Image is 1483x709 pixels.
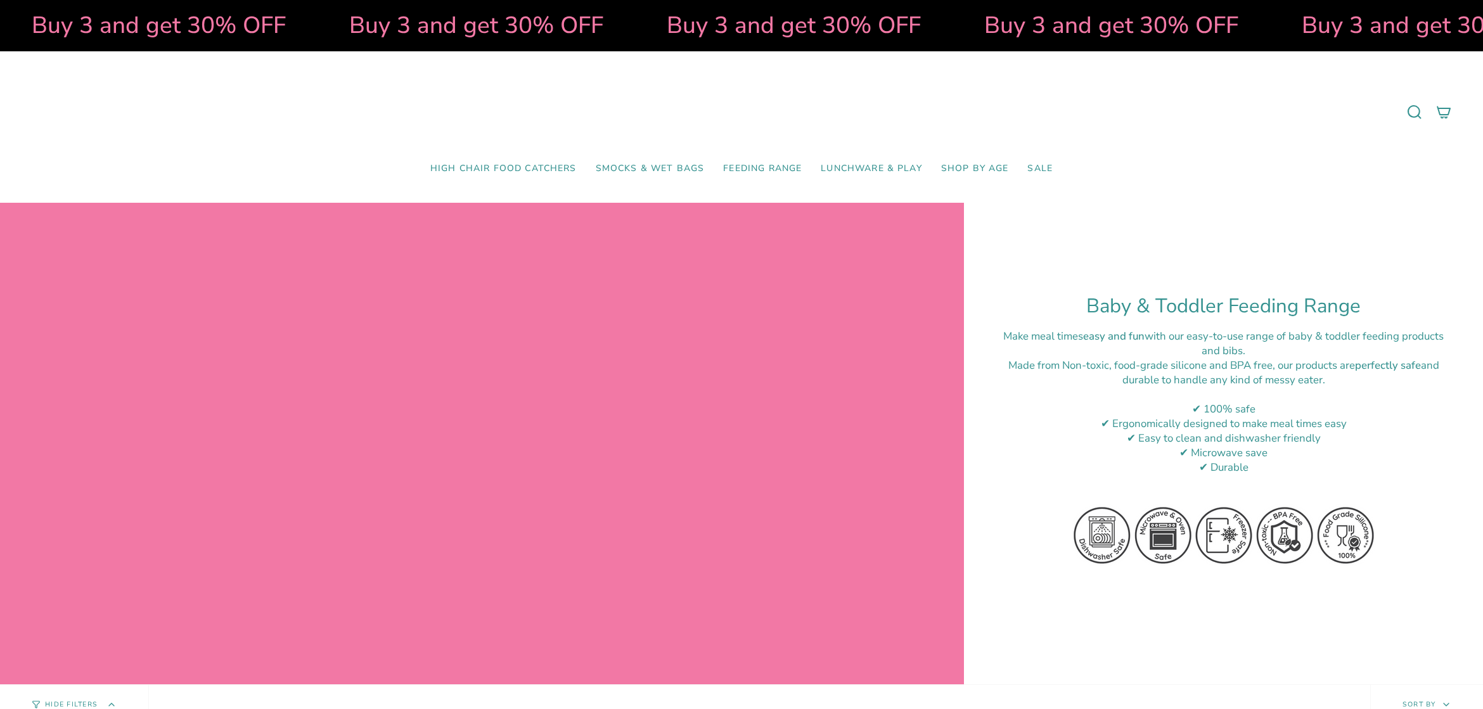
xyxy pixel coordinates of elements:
span: Shop by Age [941,163,1009,174]
span: Sort by [1403,699,1436,709]
a: SALE [1018,154,1062,184]
h1: Baby & Toddler Feeding Range [996,295,1451,318]
span: Feeding Range [723,163,802,174]
div: ✔ Ergonomically designed to make meal times easy [996,416,1451,431]
a: High Chair Food Catchers [421,154,586,184]
strong: Buy 3 and get 30% OFF [337,10,591,41]
strong: Buy 3 and get 30% OFF [654,10,908,41]
div: ✔ Durable [996,460,1451,475]
span: ✔ Microwave save [1179,445,1268,460]
span: Smocks & Wet Bags [596,163,705,174]
a: Feeding Range [714,154,811,184]
span: ade from Non-toxic, food-grade silicone and BPA free, our products are and durable to handle any ... [1017,358,1439,387]
strong: Buy 3 and get 30% OFF [19,10,273,41]
a: Shop by Age [932,154,1018,184]
div: M [996,358,1451,387]
a: Mumma’s Little Helpers [632,70,851,154]
strong: easy and fun [1083,329,1145,343]
div: ✔ Easy to clean and dishwasher friendly [996,431,1451,445]
a: Smocks & Wet Bags [586,154,714,184]
a: Lunchware & Play [811,154,931,184]
span: Hide Filters [45,701,98,708]
div: ✔ 100% safe [996,402,1451,416]
strong: perfectly safe [1355,358,1421,373]
span: Lunchware & Play [821,163,921,174]
div: Make meal times with our easy-to-use range of baby & toddler feeding products and bibs. [996,329,1451,358]
span: SALE [1027,163,1053,174]
strong: Buy 3 and get 30% OFF [972,10,1226,41]
span: High Chair Food Catchers [430,163,577,174]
